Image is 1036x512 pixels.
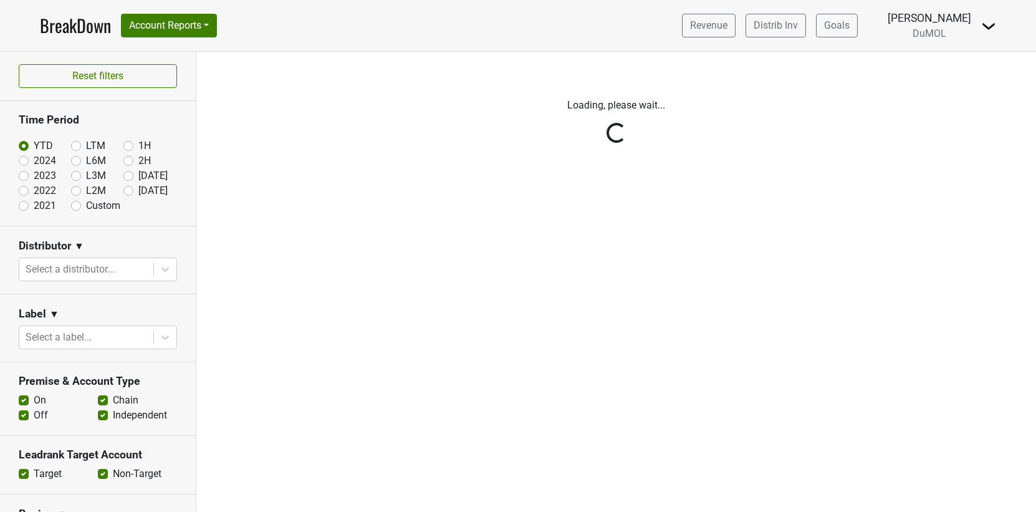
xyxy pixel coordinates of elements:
span: DuMOL [913,27,946,39]
a: Goals [816,14,858,37]
button: Account Reports [121,14,217,37]
img: Dropdown Menu [981,19,996,34]
a: Distrib Inv [746,14,806,37]
a: BreakDown [40,12,111,39]
div: [PERSON_NAME] [888,10,971,26]
p: Loading, please wait... [271,98,962,113]
a: Revenue [682,14,736,37]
